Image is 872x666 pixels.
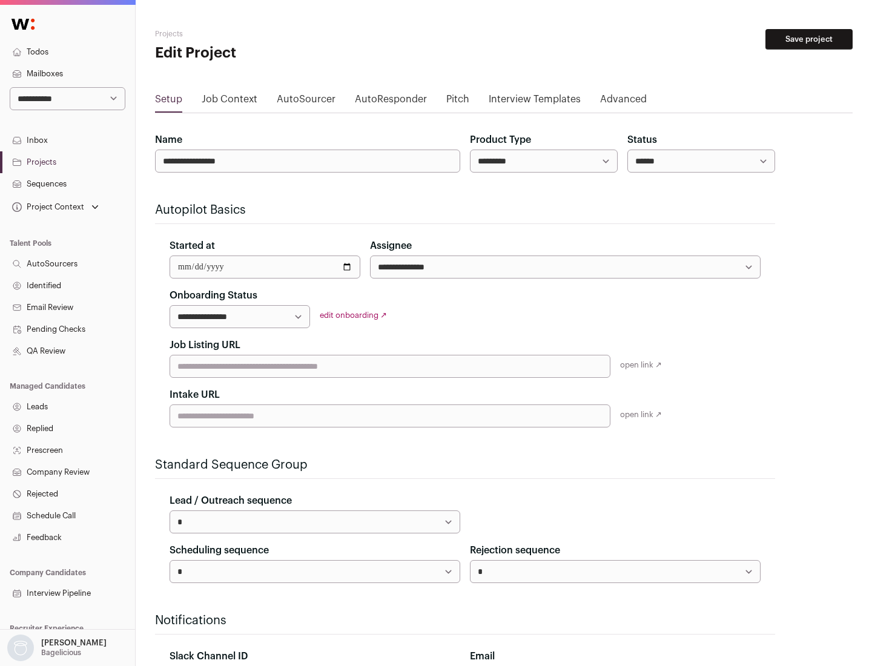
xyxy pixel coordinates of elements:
[155,202,775,219] h2: Autopilot Basics
[170,288,257,303] label: Onboarding Status
[41,648,81,658] p: Bagelicious
[155,457,775,473] h2: Standard Sequence Group
[155,92,182,111] a: Setup
[489,92,581,111] a: Interview Templates
[600,92,647,111] a: Advanced
[170,543,269,558] label: Scheduling sequence
[470,133,531,147] label: Product Type
[5,635,109,661] button: Open dropdown
[41,638,107,648] p: [PERSON_NAME]
[10,202,84,212] div: Project Context
[155,44,388,63] h1: Edit Project
[355,92,427,111] a: AutoResponder
[155,29,388,39] h2: Projects
[170,239,215,253] label: Started at
[170,493,292,508] label: Lead / Outreach sequence
[170,338,240,352] label: Job Listing URL
[10,199,101,216] button: Open dropdown
[202,92,257,111] a: Job Context
[470,543,560,558] label: Rejection sequence
[470,649,761,664] div: Email
[155,133,182,147] label: Name
[370,239,412,253] label: Assignee
[155,612,775,629] h2: Notifications
[170,649,248,664] label: Slack Channel ID
[277,92,335,111] a: AutoSourcer
[627,133,657,147] label: Status
[5,12,41,36] img: Wellfound
[170,387,220,402] label: Intake URL
[765,29,853,50] button: Save project
[320,311,387,319] a: edit onboarding ↗
[446,92,469,111] a: Pitch
[7,635,34,661] img: nopic.png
